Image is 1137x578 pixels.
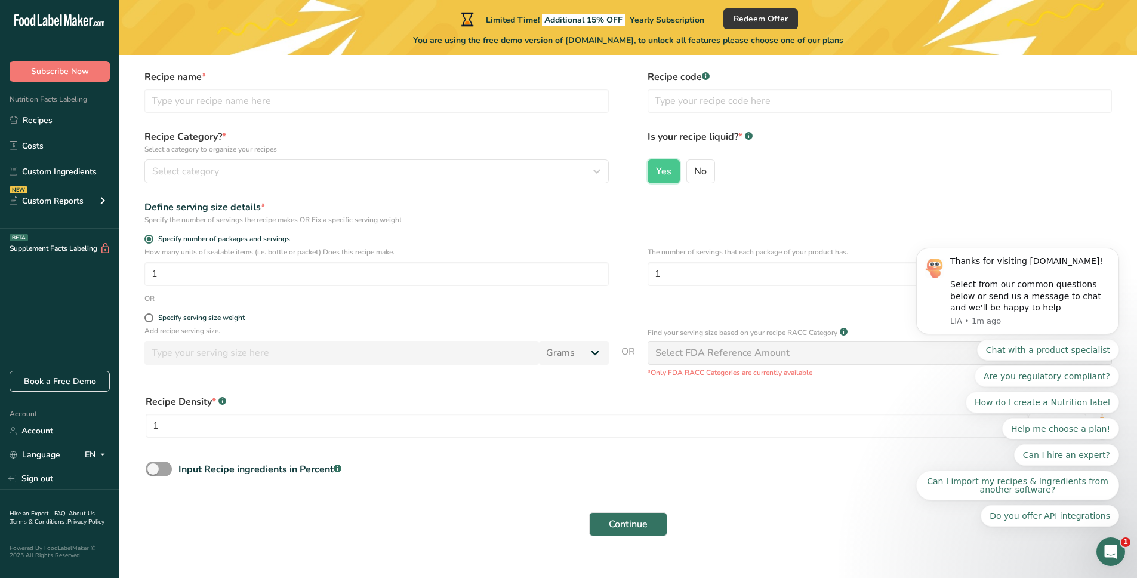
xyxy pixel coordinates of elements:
[10,444,60,465] a: Language
[10,509,52,518] a: Hire an Expert .
[10,234,28,241] div: BETA
[648,89,1112,113] input: Type your recipe code here
[158,313,245,322] div: Specify serving size weight
[609,517,648,531] span: Continue
[1121,537,1130,547] span: 1
[1096,537,1125,566] iframe: Intercom live chat
[822,35,843,46] span: plans
[621,345,635,378] span: OR
[648,247,1112,257] p: The number of servings that each package of your product has.
[10,61,110,82] button: Subscribe Now
[144,200,609,214] div: Define serving size details
[146,414,1028,438] input: Type your density here
[458,12,704,26] div: Limited Time!
[67,518,104,526] a: Privacy Policy
[10,509,95,526] a: About Us .
[413,34,843,47] span: You are using the free demo version of [DOMAIN_NAME], to unlock all features please choose one of...
[54,509,69,518] a: FAQ .
[85,448,110,462] div: EN
[144,214,609,225] div: Specify the number of servings the recipe makes OR Fix a specific serving weight
[144,130,609,155] label: Recipe Category?
[723,8,798,29] button: Redeem Offer
[178,462,341,476] div: Input Recipe ingredients in Percent
[589,512,667,536] button: Continue
[153,235,290,244] span: Specify number of packages and servings
[144,89,609,113] input: Type your recipe name here
[10,371,110,392] a: Book a Free Demo
[146,395,1028,409] div: Recipe Density
[898,42,1137,546] iframe: Intercom notifications message
[144,341,539,365] input: Type your serving size here
[10,186,27,193] div: NEW
[10,195,84,207] div: Custom Reports
[144,70,609,84] label: Recipe name
[648,130,1112,155] label: Is your recipe liquid?
[144,247,609,257] p: How many units of sealable items (i.e. bottle or packet) Does this recipe make.
[656,165,671,177] span: Yes
[655,346,790,360] div: Select FDA Reference Amount
[648,327,837,338] p: Find your serving size based on your recipe RACC Category
[648,70,1112,84] label: Recipe code
[542,14,625,26] span: Additional 15% OFF
[144,144,609,155] p: Select a category to organize your recipes
[10,518,67,526] a: Terms & Conditions .
[648,367,1112,378] p: *Only FDA RACC Categories are currently available
[694,165,707,177] span: No
[10,545,110,559] div: Powered By FoodLabelMaker © 2025 All Rights Reserved
[144,293,155,304] div: OR
[31,65,89,78] span: Subscribe Now
[734,13,788,25] span: Redeem Offer
[144,159,609,183] button: Select category
[630,14,704,26] span: Yearly Subscription
[152,164,219,179] span: Select category
[144,325,609,336] p: Add recipe serving size.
